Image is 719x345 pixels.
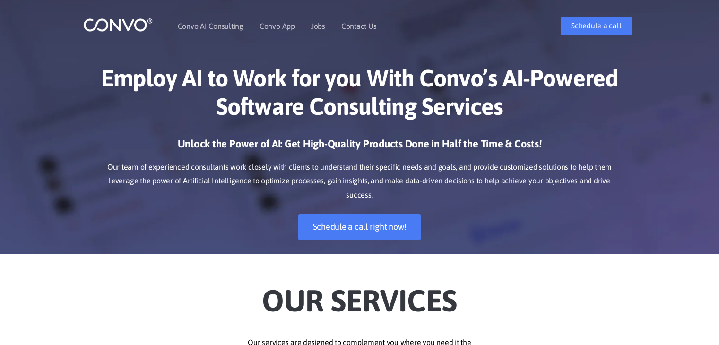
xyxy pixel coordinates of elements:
[561,17,631,35] a: Schedule a call
[97,64,622,128] h1: Employ AI to Work for you With Convo’s AI-Powered Software Consulting Services
[97,268,622,321] h2: Our Services
[341,22,377,30] a: Contact Us
[178,22,243,30] a: Convo AI Consulting
[298,214,421,240] a: Schedule a call right now!
[83,17,153,32] img: logo_1.png
[260,22,295,30] a: Convo App
[97,160,622,203] p: Our team of experienced consultants work closely with clients to understand their specific needs ...
[97,137,622,158] h3: Unlock the Power of AI: Get High-Quality Products Done in Half the Time & Costs!
[311,22,325,30] a: Jobs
